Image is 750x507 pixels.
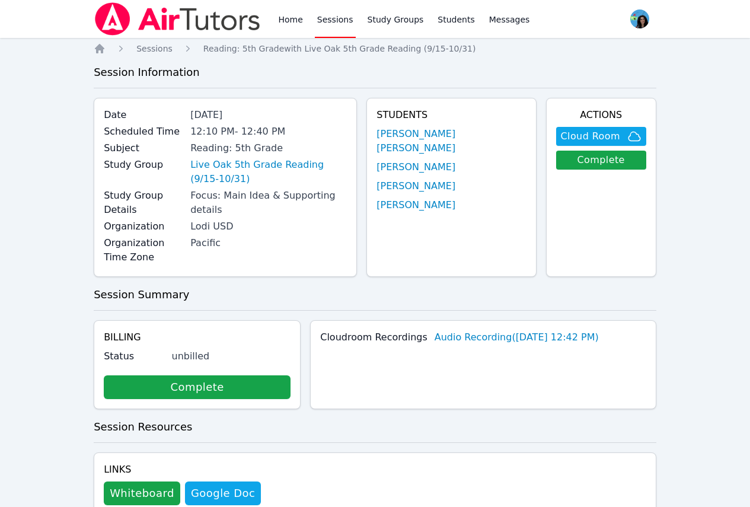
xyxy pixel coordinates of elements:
a: Google Doc [185,482,261,505]
label: Scheduled Time [104,125,183,139]
h3: Session Information [94,64,656,81]
div: Focus: Main Idea & Supporting details [190,189,347,217]
label: Study Group Details [104,189,183,217]
h4: Billing [104,330,291,345]
h4: Links [104,463,261,477]
span: Reading: 5th Grade with Live Oak 5th Grade Reading (9/15-10/31) [203,44,476,53]
label: Study Group [104,158,183,172]
button: Whiteboard [104,482,180,505]
h4: Students [376,108,526,122]
a: [PERSON_NAME] [376,160,455,174]
label: Status [104,349,164,363]
div: Lodi USD [190,219,347,234]
label: Date [104,108,183,122]
label: Organization [104,219,183,234]
a: Sessions [136,43,173,55]
a: [PERSON_NAME] [376,198,455,212]
span: Messages [489,14,530,25]
span: Sessions [136,44,173,53]
a: [PERSON_NAME] [PERSON_NAME] [376,127,526,155]
h4: Actions [556,108,646,122]
div: Reading: 5th Grade [190,141,347,155]
label: Cloudroom Recordings [320,330,427,345]
nav: Breadcrumb [94,43,656,55]
a: Complete [556,151,646,170]
div: Pacific [190,236,347,250]
a: [PERSON_NAME] [376,179,455,193]
div: [DATE] [190,108,347,122]
label: Organization Time Zone [104,236,183,264]
a: Audio Recording([DATE] 12:42 PM) [435,330,599,345]
button: Cloud Room [556,127,646,146]
a: Complete [104,375,291,399]
h3: Session Summary [94,286,656,303]
h3: Session Resources [94,419,656,435]
img: Air Tutors [94,2,261,36]
label: Subject [104,141,183,155]
a: Live Oak 5th Grade Reading (9/15-10/31) [190,158,347,186]
span: Cloud Room [561,129,620,144]
a: Reading: 5th Gradewith Live Oak 5th Grade Reading (9/15-10/31) [203,43,476,55]
div: unbilled [171,349,291,363]
div: 12:10 PM - 12:40 PM [190,125,347,139]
